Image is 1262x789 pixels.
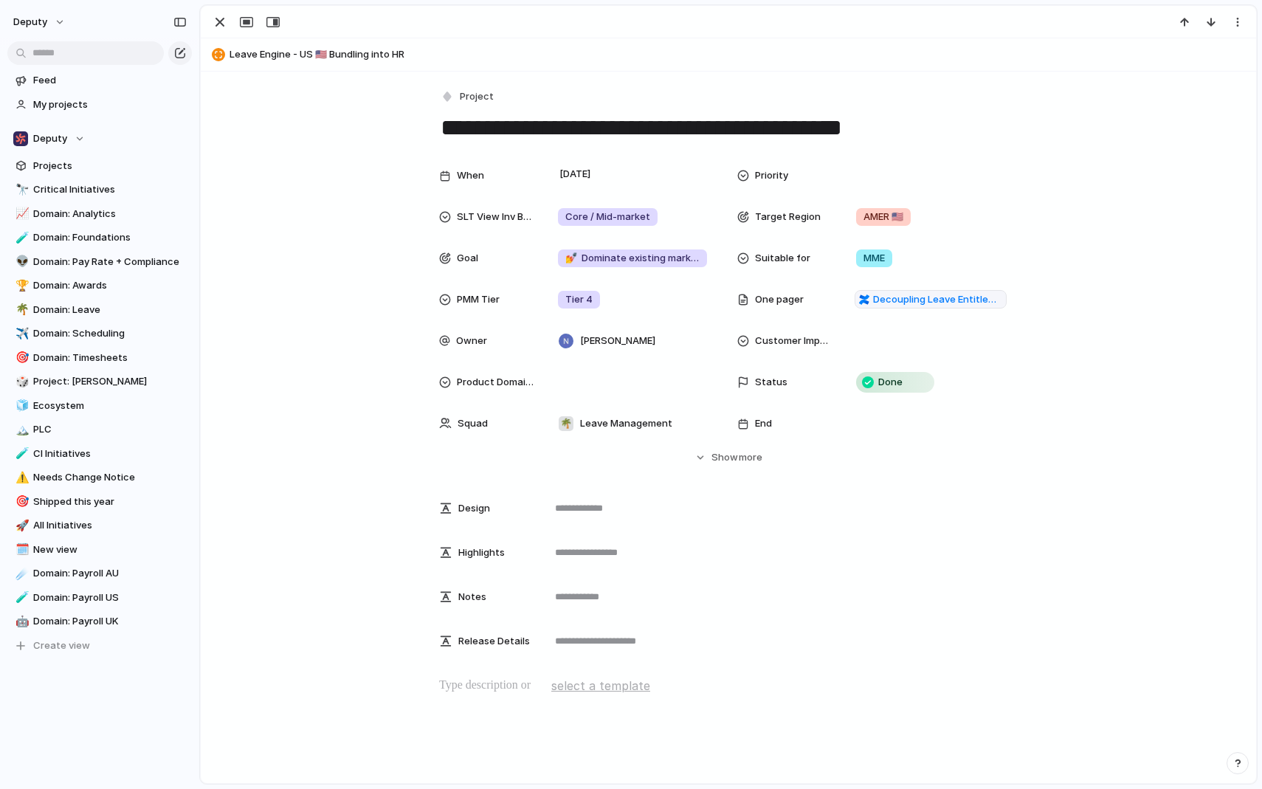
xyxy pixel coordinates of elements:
button: Showmore [439,444,1018,471]
div: 📈 [15,205,26,222]
span: All Initiatives [33,518,187,533]
div: 🧊 [15,397,26,414]
a: 🎯Domain: Timesheets [7,347,192,369]
span: Suitable for [755,251,810,266]
a: ☄️Domain: Payroll AU [7,562,192,585]
a: Decoupling Leave Entitlements from [DEMOGRAPHIC_DATA] [855,290,1007,309]
span: Tier 4 [565,292,593,307]
div: 🔭Critical Initiatives [7,179,192,201]
span: Highlights [458,545,505,560]
span: MME [863,251,885,266]
span: Ecosystem [33,399,187,413]
div: 🎯 [15,493,26,510]
button: ✈️ [13,326,28,341]
span: Domain: Leave [33,303,187,317]
button: 🎲 [13,374,28,389]
button: Deputy [7,128,192,150]
span: Deputy [33,131,67,146]
button: 👽 [13,255,28,269]
span: Domain: Payroll AU [33,566,187,581]
span: Domain: Payroll US [33,590,187,605]
div: 🏆 [15,278,26,294]
button: 🎯 [13,351,28,365]
div: 🧪 [15,445,26,462]
span: New view [33,542,187,557]
button: 🗓️ [13,542,28,557]
button: 🧪 [13,447,28,461]
a: ⚠️Needs Change Notice [7,466,192,489]
span: [DATE] [556,165,595,183]
a: 🏆Domain: Awards [7,275,192,297]
span: Domain: Timesheets [33,351,187,365]
span: Show [711,450,738,465]
span: AMER 🇺🇸 [863,210,903,224]
a: 🎯Shipped this year [7,491,192,513]
span: Goal [457,251,478,266]
span: Status [755,375,787,390]
a: 🧪Domain: Foundations [7,227,192,249]
span: [PERSON_NAME] [580,334,655,348]
button: ⚠️ [13,470,28,485]
a: 🧪CI Initiatives [7,443,192,465]
div: ✈️ [15,325,26,342]
span: Leave Management [580,416,672,431]
button: 📈 [13,207,28,221]
span: Leave Engine - US 🇺🇸 Bundling into HR [230,47,1249,62]
span: Needs Change Notice [33,470,187,485]
span: PLC [33,422,187,437]
span: Release Details [458,634,530,649]
div: 🧊Ecosystem [7,395,192,417]
div: 🗓️New view [7,539,192,561]
span: One pager [755,292,804,307]
span: Domain: Payroll UK [33,614,187,629]
span: Domain: Pay Rate + Compliance [33,255,187,269]
span: Create view [33,638,90,653]
div: ⚠️ [15,469,26,486]
span: Project [460,89,494,104]
button: 🌴 [13,303,28,317]
a: 🚀All Initiatives [7,514,192,537]
a: Feed [7,69,192,92]
span: Domain: Scheduling [33,326,187,341]
a: 👽Domain: Pay Rate + Compliance [7,251,192,273]
div: ☄️ [15,565,26,582]
a: 🧪Domain: Payroll US [7,587,192,609]
span: Notes [458,590,486,604]
a: 🤖Domain: Payroll UK [7,610,192,633]
button: select a template [549,675,652,697]
span: Done [878,375,903,390]
div: 🌴 [559,416,573,431]
button: 🏔️ [13,422,28,437]
span: Projects [33,159,187,173]
a: ✈️Domain: Scheduling [7,323,192,345]
a: 🎲Project: [PERSON_NAME] [7,371,192,393]
span: Product Domain Area [457,375,534,390]
a: Projects [7,155,192,177]
span: Customer Impact [755,334,832,348]
div: 🌴 [15,301,26,318]
a: 🌴Domain: Leave [7,299,192,321]
span: Owner [456,334,487,348]
button: Create view [7,635,192,657]
span: Project: [PERSON_NAME] [33,374,187,389]
span: SLT View Inv Bucket [457,210,534,224]
button: Project [438,86,498,108]
span: Domain: Analytics [33,207,187,221]
span: Domain: Foundations [33,230,187,245]
div: 🎯 [15,349,26,366]
div: 🏔️ [15,421,26,438]
span: My projects [33,97,187,112]
span: Design [458,501,490,516]
span: CI Initiatives [33,447,187,461]
span: Shipped this year [33,495,187,509]
button: 🤖 [13,614,28,629]
div: 🧪 [15,230,26,247]
button: Leave Engine - US 🇺🇸 Bundling into HR [207,43,1249,66]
